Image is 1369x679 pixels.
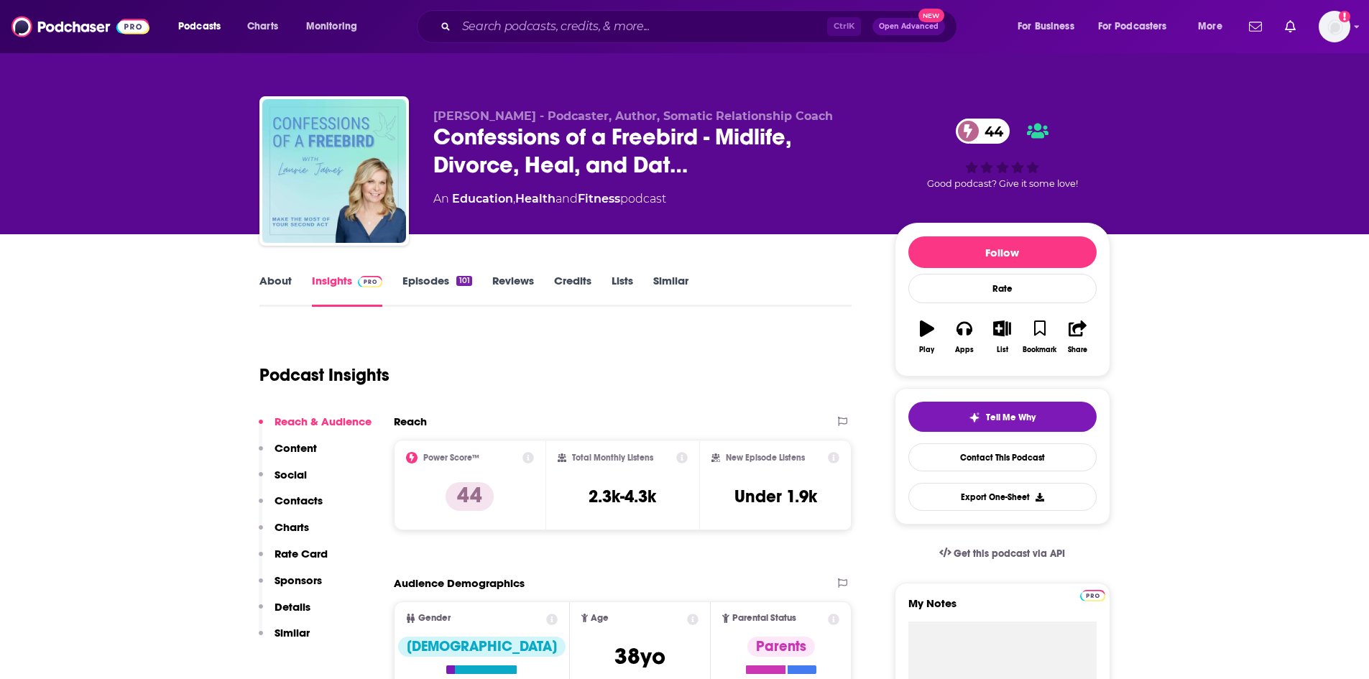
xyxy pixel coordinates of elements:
[1098,17,1167,37] span: For Podcasters
[513,192,515,205] span: ,
[954,548,1065,560] span: Get this podcast via API
[908,596,1097,622] label: My Notes
[1080,590,1105,601] img: Podchaser Pro
[614,642,665,670] span: 38 yo
[259,520,309,547] button: Charts
[1018,17,1074,37] span: For Business
[275,494,323,507] p: Contacts
[275,547,328,560] p: Rate Card
[997,346,1008,354] div: List
[11,13,149,40] img: Podchaser - Follow, Share and Rate Podcasts
[452,192,513,205] a: Education
[1023,346,1056,354] div: Bookmark
[446,482,494,511] p: 44
[275,468,307,481] p: Social
[275,441,317,455] p: Content
[259,494,323,520] button: Contacts
[919,346,934,354] div: Play
[653,274,688,307] a: Similar
[726,453,805,463] h2: New Episode Listens
[259,626,310,652] button: Similar
[556,192,578,205] span: and
[456,15,827,38] input: Search podcasts, credits, & more...
[433,190,666,208] div: An podcast
[983,311,1020,363] button: List
[1068,346,1087,354] div: Share
[1089,15,1188,38] button: open menu
[591,614,609,623] span: Age
[259,573,322,600] button: Sponsors
[262,99,406,243] img: Confessions of a Freebird - Midlife, Divorce, Heal, and Date Differently with Somatic Experiencin...
[612,274,633,307] a: Lists
[1080,588,1105,601] a: Pro website
[402,274,471,307] a: Episodes101
[398,637,566,657] div: [DEMOGRAPHIC_DATA]
[259,600,310,627] button: Details
[908,236,1097,268] button: Follow
[572,453,653,463] h2: Total Monthly Listens
[1339,11,1350,22] svg: Add a profile image
[946,311,983,363] button: Apps
[895,109,1110,198] div: 44Good podcast? Give it some love!
[296,15,376,38] button: open menu
[969,412,980,423] img: tell me why sparkle
[1319,11,1350,42] img: User Profile
[394,415,427,428] h2: Reach
[732,614,796,623] span: Parental Status
[492,274,534,307] a: Reviews
[827,17,861,36] span: Ctrl K
[515,192,556,205] a: Health
[956,119,1010,144] a: 44
[908,311,946,363] button: Play
[1243,14,1268,39] a: Show notifications dropdown
[908,443,1097,471] a: Contact This Podcast
[747,637,815,657] div: Parents
[394,576,525,590] h2: Audience Demographics
[259,441,317,468] button: Content
[168,15,239,38] button: open menu
[1188,15,1240,38] button: open menu
[1198,17,1222,37] span: More
[908,483,1097,511] button: Export One-Sheet
[927,178,1078,189] span: Good podcast? Give it some love!
[879,23,939,30] span: Open Advanced
[1021,311,1059,363] button: Bookmark
[275,626,310,639] p: Similar
[259,415,372,441] button: Reach & Audience
[275,600,310,614] p: Details
[238,15,287,38] a: Charts
[275,415,372,428] p: Reach & Audience
[1008,15,1092,38] button: open menu
[955,346,974,354] div: Apps
[554,274,591,307] a: Credits
[970,119,1010,144] span: 44
[259,364,390,386] h1: Podcast Insights
[918,9,944,22] span: New
[259,547,328,573] button: Rate Card
[306,17,357,37] span: Monitoring
[275,520,309,534] p: Charts
[928,536,1077,571] a: Get this podcast via API
[423,453,479,463] h2: Power Score™
[178,17,221,37] span: Podcasts
[908,402,1097,432] button: tell me why sparkleTell Me Why
[1059,311,1096,363] button: Share
[578,192,620,205] a: Fitness
[872,18,945,35] button: Open AdvancedNew
[358,276,383,287] img: Podchaser Pro
[908,274,1097,303] div: Rate
[589,486,656,507] h3: 2.3k-4.3k
[456,276,471,286] div: 101
[433,109,833,123] span: [PERSON_NAME] - Podcaster, Author, Somatic Relationship Coach
[734,486,817,507] h3: Under 1.9k
[1319,11,1350,42] span: Logged in as dbartlett
[1279,14,1301,39] a: Show notifications dropdown
[986,412,1036,423] span: Tell Me Why
[1319,11,1350,42] button: Show profile menu
[259,468,307,494] button: Social
[430,10,971,43] div: Search podcasts, credits, & more...
[275,573,322,587] p: Sponsors
[247,17,278,37] span: Charts
[312,274,383,307] a: InsightsPodchaser Pro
